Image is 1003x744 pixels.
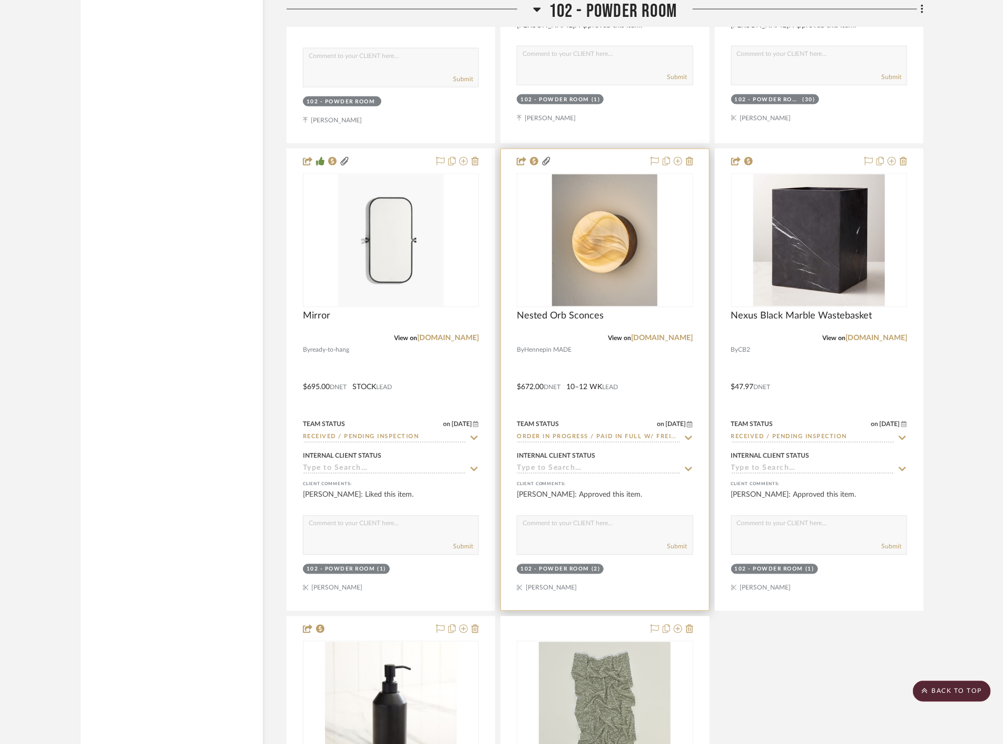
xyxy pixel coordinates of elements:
[871,421,879,428] span: on
[735,566,803,574] div: 102 - Powder Room
[517,433,680,443] input: Type to Search…
[307,98,375,106] div: 102 - Powder Room
[417,335,479,342] a: [DOMAIN_NAME]
[520,96,589,104] div: 102 - Powder Room
[310,345,349,355] span: ready-to-hang
[667,72,687,82] button: Submit
[517,451,595,461] div: Internal Client Status
[450,421,473,428] span: [DATE]
[453,542,473,552] button: Submit
[303,490,479,511] div: [PERSON_NAME]: Liked this item.
[592,566,601,574] div: (2)
[881,72,901,82] button: Submit
[303,433,466,443] input: Type to Search…
[303,311,330,322] span: Mirror
[739,345,751,355] span: CB2
[657,421,664,428] span: on
[303,465,466,475] input: Type to Search…
[453,74,473,84] button: Submit
[517,465,680,475] input: Type to Search…
[731,420,773,429] div: Team Status
[753,175,885,306] img: Nexus Black Marble Wastebasket
[552,175,657,306] img: Nested Orb Sconces
[517,490,693,511] div: [PERSON_NAME]: Approved this item.
[517,20,693,41] div: [PERSON_NAME]: Approved this item.
[303,451,381,461] div: Internal Client Status
[517,345,524,355] span: By
[394,335,417,342] span: View on
[735,96,800,104] div: 102 - Powder Room
[378,566,387,574] div: (1)
[524,345,572,355] span: Hennepin MADE
[803,96,815,104] div: (30)
[443,421,450,428] span: on
[303,345,310,355] span: By
[307,566,375,574] div: 102 - Powder Room
[303,420,345,429] div: Team Status
[879,421,901,428] span: [DATE]
[845,335,907,342] a: [DOMAIN_NAME]
[338,175,444,306] img: Mirror
[731,433,894,443] input: Type to Search…
[517,420,559,429] div: Team Status
[913,681,991,702] scroll-to-top-button: BACK TO TOP
[517,311,604,322] span: Nested Orb Sconces
[731,490,907,511] div: [PERSON_NAME]: Approved this item.
[805,566,814,574] div: (1)
[731,345,739,355] span: By
[520,566,589,574] div: 102 - Powder Room
[731,311,872,322] span: Nexus Black Marble Wastebasket
[667,542,687,552] button: Submit
[822,335,845,342] span: View on
[731,20,907,41] div: [PERSON_NAME]: Approved this item.
[664,421,687,428] span: [DATE]
[592,96,601,104] div: (1)
[303,174,478,307] div: 0
[608,335,632,342] span: View on
[731,465,894,475] input: Type to Search…
[731,451,810,461] div: Internal Client Status
[881,542,901,552] button: Submit
[632,335,693,342] a: [DOMAIN_NAME]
